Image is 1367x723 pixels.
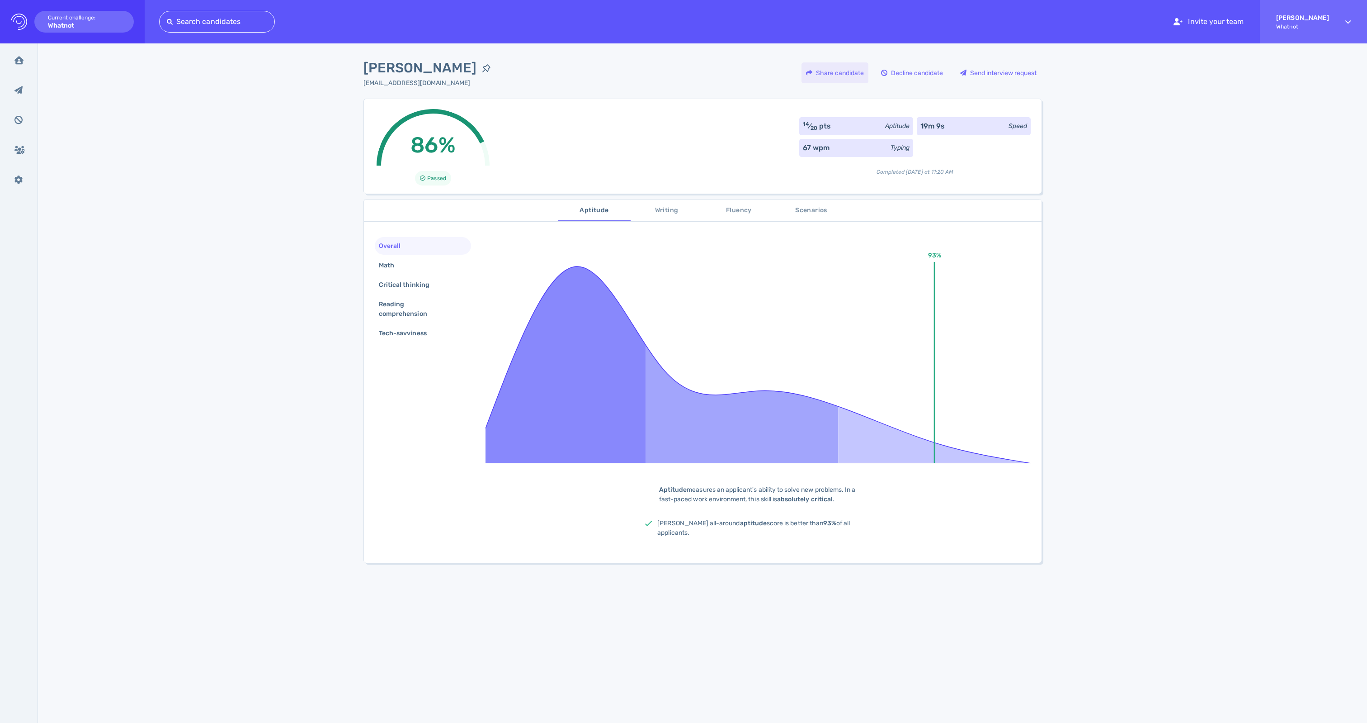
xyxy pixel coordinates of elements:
span: Passed [427,173,446,184]
div: Share candidate [801,62,868,83]
span: Writing [636,205,698,216]
div: measures an applicant's ability to solve new problems. In a fast-paced work environment, this ski... [645,485,871,504]
div: Speed [1009,121,1027,131]
b: 93% [823,519,836,527]
sup: 14 [803,121,809,127]
div: Click to copy the email address [363,78,496,88]
b: Aptitude [659,486,687,494]
text: 93% [928,252,941,259]
span: [PERSON_NAME] [363,58,476,78]
sub: 20 [811,125,817,131]
div: Critical thinking [377,278,440,291]
span: 86% [410,132,455,158]
div: 19m 9s [920,121,945,132]
div: Aptitude [885,121,910,131]
button: Send interview request [955,62,1042,84]
span: Whatnot [1276,24,1329,30]
button: Share candidate [801,62,869,84]
b: absolutely critical [777,495,833,503]
div: Reading comprehension [377,298,462,320]
div: ⁄ pts [803,121,831,132]
strong: [PERSON_NAME] [1276,14,1329,22]
div: Overall [377,239,411,252]
span: Aptitude [564,205,625,216]
div: Completed [DATE] at 11:20 AM [799,161,1031,176]
div: Math [377,259,405,272]
span: [PERSON_NAME] all-around score is better than of all applicants. [657,519,850,537]
b: aptitude [740,519,767,527]
span: Scenarios [781,205,842,216]
span: Fluency [708,205,770,216]
button: Decline candidate [876,62,948,84]
div: Decline candidate [877,62,947,83]
div: Tech-savviness [377,327,438,340]
div: Send interview request [956,62,1041,83]
div: Typing [891,143,910,152]
div: 67 wpm [803,143,830,153]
